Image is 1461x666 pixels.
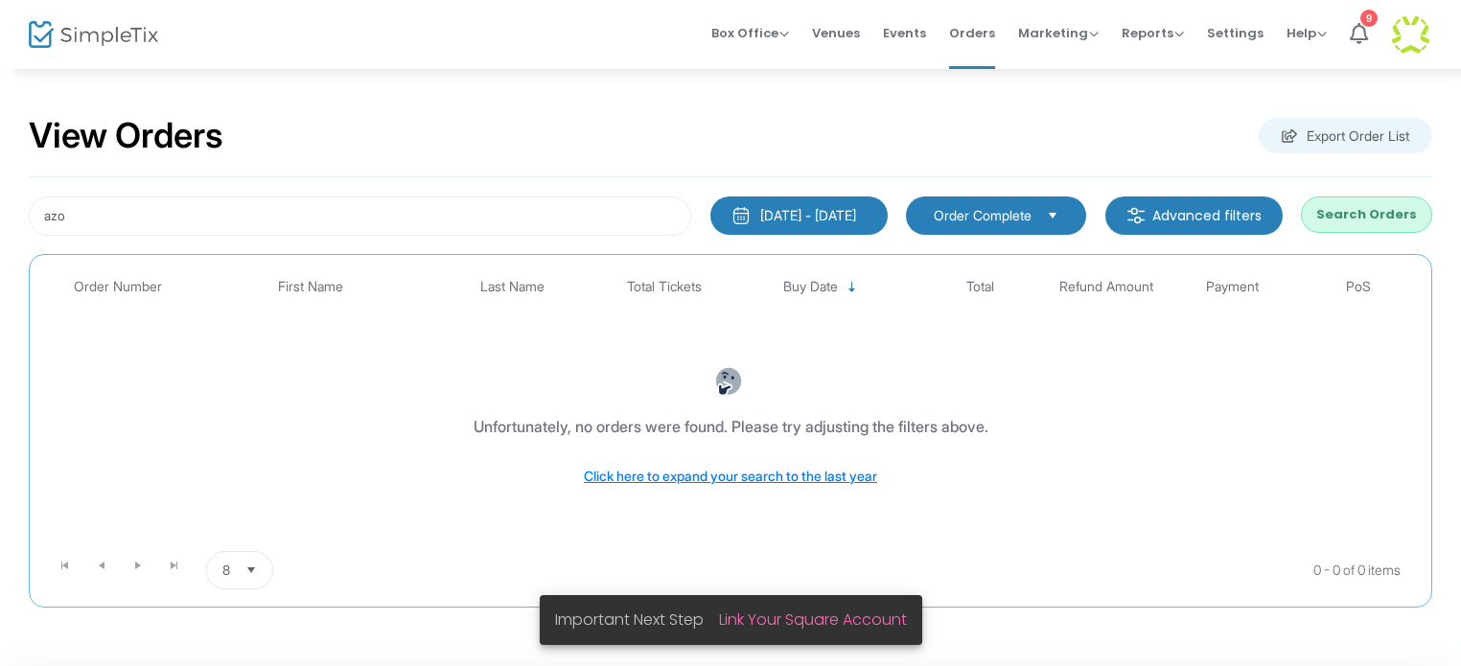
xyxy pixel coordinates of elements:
kendo-pager-info: 0 - 0 of 0 items [464,551,1401,589]
span: Settings [1207,9,1264,57]
button: Search Orders [1301,196,1432,233]
div: Data table [39,264,1422,543]
div: 9 [1360,10,1378,27]
span: Order Number [74,279,162,295]
span: Events [883,9,926,57]
span: 8 [222,561,230,580]
span: Payment [1206,279,1259,295]
button: Select [1039,205,1066,226]
span: Marketing [1018,24,1099,42]
m-button: Advanced filters [1105,196,1283,235]
span: Order Complete [934,206,1032,225]
button: [DATE] - [DATE] [710,196,888,235]
h2: View Orders [29,115,223,157]
span: Last Name [480,279,545,295]
span: Sortable [845,280,860,295]
th: Total Tickets [601,264,728,310]
img: filter [1126,206,1146,225]
input: Search by name, email, phone, order number, ip address, or last 4 digits of card [29,196,691,236]
span: Reports [1122,24,1184,42]
span: Venues [812,9,860,57]
button: Select [238,552,265,588]
img: monthly [731,206,751,225]
span: Orders [949,9,995,57]
div: [DATE] - [DATE] [760,206,856,225]
span: Box Office [711,24,789,42]
a: Link Your Square Account [719,609,907,631]
span: First Name [278,279,343,295]
div: Unfortunately, no orders were found. Please try adjusting the filters above. [474,415,988,438]
th: Refund Amount [1043,264,1170,310]
span: PoS [1346,279,1371,295]
span: Help [1287,24,1327,42]
span: Click here to expand your search to the last year [584,468,877,484]
th: Total [916,264,1043,310]
img: face-thinking.png [714,367,743,396]
span: Buy Date [783,279,838,295]
span: Important Next Step [555,609,719,631]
